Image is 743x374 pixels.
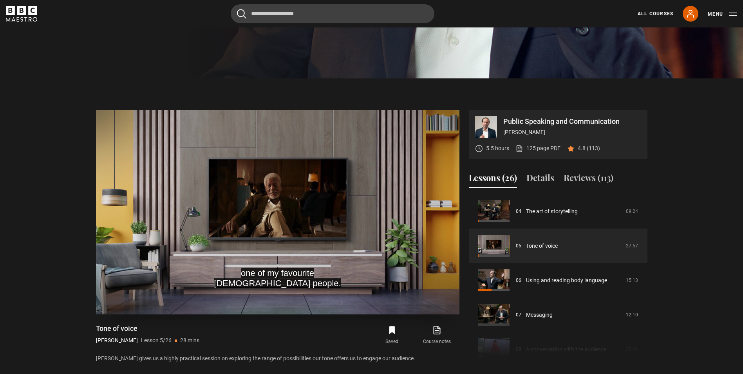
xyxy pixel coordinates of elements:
p: [PERSON_NAME] [96,336,138,345]
button: Toggle navigation [708,10,737,18]
p: [PERSON_NAME] [503,128,641,136]
p: [PERSON_NAME] gives us a highly practical session on exploring the range of possibilities our ton... [96,354,459,363]
button: Submit the search query [237,9,246,19]
p: Public Speaking and Communication [503,118,641,125]
a: All Courses [638,10,673,17]
a: Messaging [526,311,553,319]
h1: Tone of voice [96,324,199,333]
a: Course notes [414,324,459,347]
p: 28 mins [180,336,199,345]
a: 125 page PDF [515,144,560,153]
p: 4.8 (113) [578,144,600,153]
a: Using and reading body language [526,276,607,285]
svg: BBC Maestro [6,6,37,22]
video-js: Video Player [96,110,459,314]
p: Lesson 5/26 [141,336,172,345]
input: Search [231,4,434,23]
button: Reviews (113) [564,171,613,188]
a: The art of storytelling [526,207,578,216]
a: Tone of voice [526,242,558,250]
button: Lessons (26) [469,171,517,188]
button: Saved [370,324,414,347]
p: 5.5 hours [486,144,509,153]
button: Details [526,171,554,188]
